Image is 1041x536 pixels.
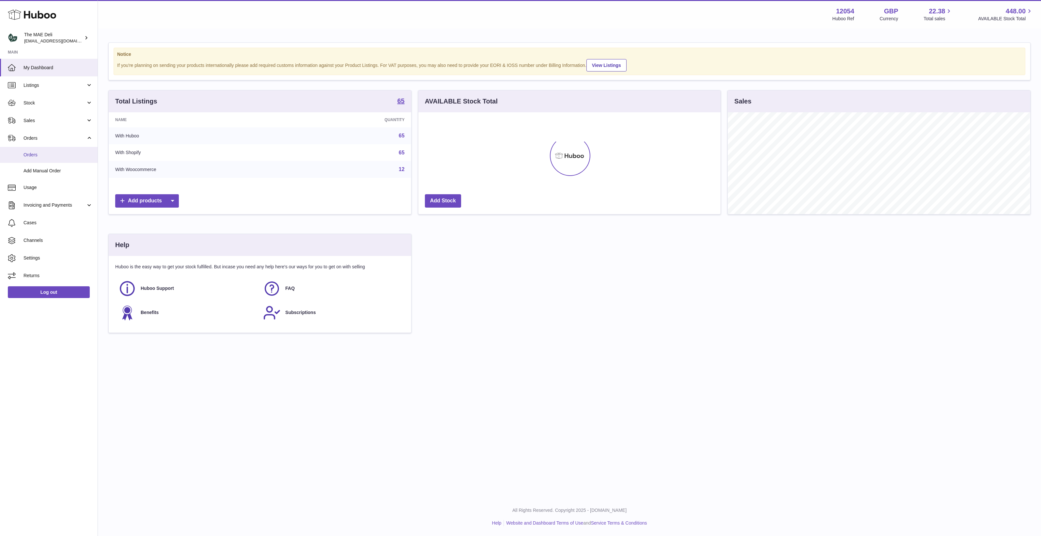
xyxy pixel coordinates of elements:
[836,7,854,16] strong: 12054
[506,520,583,526] a: Website and Dashboard Terms of Use
[832,16,854,22] div: Huboo Ref
[23,100,86,106] span: Stock
[425,97,498,106] h3: AVAILABLE Stock Total
[397,98,404,104] strong: 65
[115,97,157,106] h3: Total Listings
[399,133,405,138] a: 65
[929,7,945,16] span: 22.38
[263,304,401,322] a: Subscriptions
[115,194,179,208] a: Add products
[285,285,295,292] span: FAQ
[23,152,93,158] span: Orders
[109,127,296,144] td: With Huboo
[24,32,83,44] div: The MAE Deli
[263,280,401,297] a: FAQ
[23,237,93,244] span: Channels
[115,241,129,249] h3: Help
[117,51,1022,57] strong: Notice
[141,309,159,316] span: Benefits
[8,33,18,43] img: internalAdmin-12054@internal.huboo.com
[492,520,502,526] a: Help
[23,220,93,226] span: Cases
[115,264,405,270] p: Huboo is the easy way to get your stock fulfilled. But incase you need any help here's our ways f...
[397,98,404,105] a: 65
[734,97,751,106] h3: Sales
[504,520,647,526] li: and
[8,286,90,298] a: Log out
[117,58,1022,71] div: If you're planning on sending your products internationally please add required customs informati...
[23,82,86,88] span: Listings
[23,168,93,174] span: Add Manual Order
[118,280,256,297] a: Huboo Support
[1006,7,1026,16] span: 448.00
[884,7,898,16] strong: GBP
[23,273,93,279] span: Returns
[586,59,627,71] a: View Listings
[425,194,461,208] a: Add Stock
[23,202,86,208] span: Invoicing and Payments
[109,161,296,178] td: With Woocommerce
[924,16,953,22] span: Total sales
[880,16,898,22] div: Currency
[141,285,174,292] span: Huboo Support
[399,166,405,172] a: 12
[109,144,296,161] td: With Shopify
[399,150,405,155] a: 65
[23,184,93,191] span: Usage
[924,7,953,22] a: 22.38 Total sales
[23,118,86,124] span: Sales
[24,38,96,43] span: [EMAIL_ADDRESS][DOMAIN_NAME]
[978,7,1033,22] a: 448.00 AVAILABLE Stock Total
[118,304,256,322] a: Benefits
[296,112,411,127] th: Quantity
[23,65,93,71] span: My Dashboard
[23,135,86,141] span: Orders
[285,309,316,316] span: Subscriptions
[978,16,1033,22] span: AVAILABLE Stock Total
[109,112,296,127] th: Name
[23,255,93,261] span: Settings
[591,520,647,526] a: Service Terms & Conditions
[103,507,1036,513] p: All Rights Reserved. Copyright 2025 - [DOMAIN_NAME]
